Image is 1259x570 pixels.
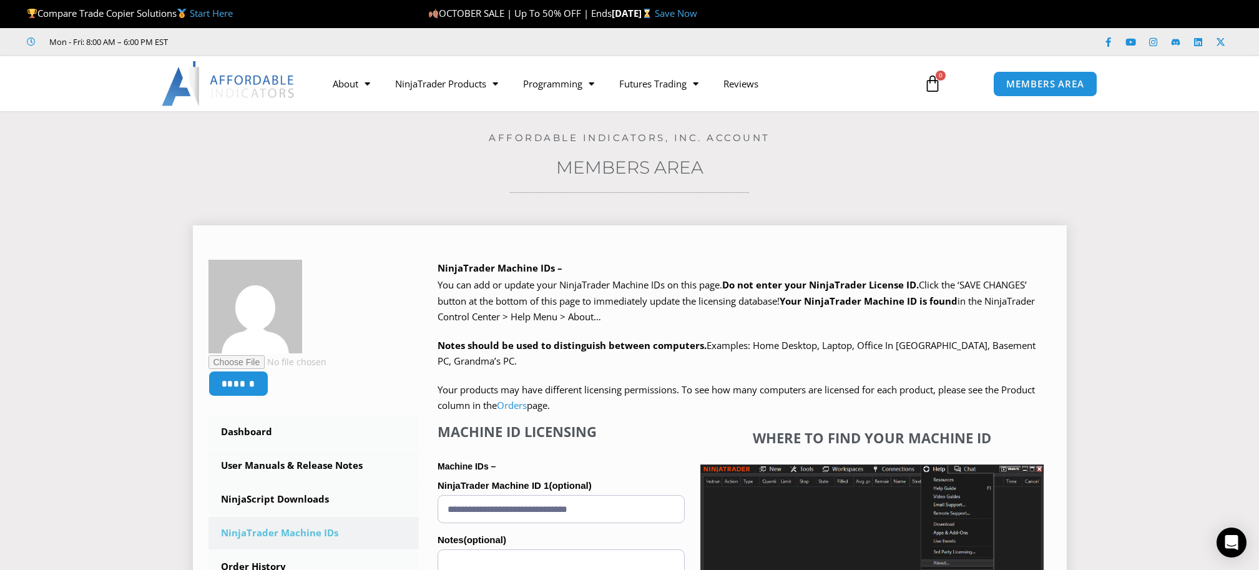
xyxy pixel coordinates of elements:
[511,69,607,98] a: Programming
[208,416,419,448] a: Dashboard
[438,383,1035,412] span: Your products may have different licensing permissions. To see how many computers are licensed fo...
[190,7,233,19] a: Start Here
[549,480,591,491] span: (optional)
[438,339,1036,368] span: Examples: Home Desktop, Laptop, Office In [GEOGRAPHIC_DATA], Basement PC, Grandma’s PC.
[320,69,909,98] nav: Menu
[438,278,722,291] span: You can add or update your NinjaTrader Machine IDs on this page.
[208,517,419,549] a: NinjaTrader Machine IDs
[162,61,296,106] img: LogoAI | Affordable Indicators – NinjaTrader
[711,69,771,98] a: Reviews
[655,7,697,19] a: Save Now
[185,36,373,48] iframe: Customer reviews powered by Trustpilot
[700,430,1044,446] h4: Where to find your Machine ID
[936,71,946,81] span: 0
[428,7,612,19] span: OCTOBER SALE | Up To 50% OFF | Ends
[438,423,685,440] h4: Machine ID Licensing
[438,262,562,274] b: NinjaTrader Machine IDs –
[1006,79,1084,89] span: MEMBERS AREA
[464,534,506,545] span: (optional)
[438,461,496,471] strong: Machine IDs –
[177,9,187,18] img: 🥇
[320,69,383,98] a: About
[208,450,419,482] a: User Manuals & Release Notes
[612,7,655,19] strong: [DATE]
[438,531,685,549] label: Notes
[208,483,419,516] a: NinjaScript Downloads
[27,7,233,19] span: Compare Trade Copier Solutions
[429,9,438,18] img: 🍂
[46,34,168,49] span: Mon - Fri: 8:00 AM – 6:00 PM EST
[489,132,770,144] a: Affordable Indicators, Inc. Account
[383,69,511,98] a: NinjaTrader Products
[438,339,707,351] strong: Notes should be used to distinguish between computers.
[780,295,958,307] strong: Your NinjaTrader Machine ID is found
[556,157,703,178] a: Members Area
[438,278,1035,323] span: Click the ‘SAVE CHANGES’ button at the bottom of this page to immediately update the licensing da...
[607,69,711,98] a: Futures Trading
[993,71,1097,97] a: MEMBERS AREA
[722,278,919,291] b: Do not enter your NinjaTrader License ID.
[27,9,37,18] img: 🏆
[497,399,527,411] a: Orders
[905,66,960,102] a: 0
[208,260,302,353] img: df5d43d1dbe18ff3f50c28f16c768246aa3efd083e9f157b117c04c76df02c53
[438,476,685,495] label: NinjaTrader Machine ID 1
[1217,528,1247,558] div: Open Intercom Messenger
[642,9,652,18] img: ⌛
